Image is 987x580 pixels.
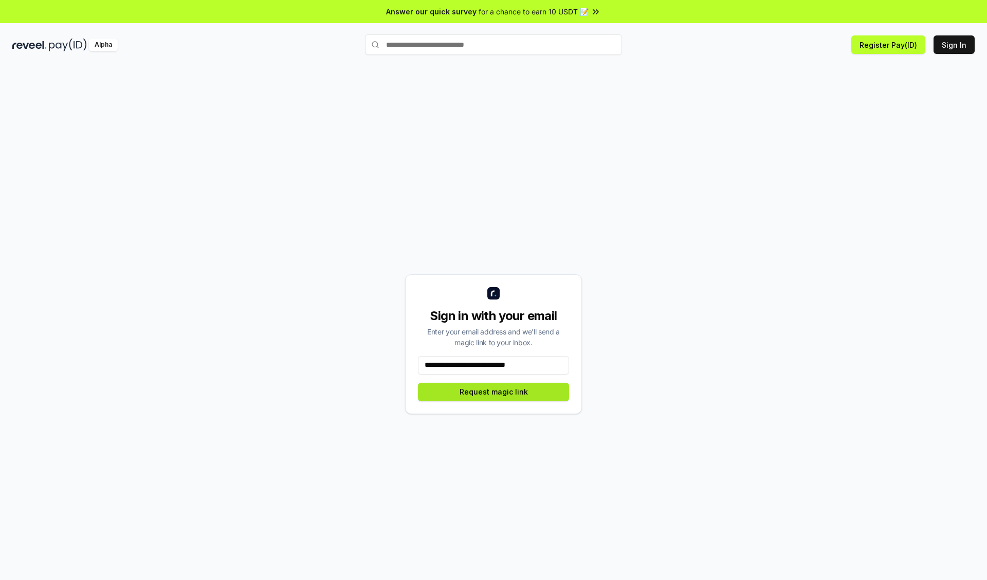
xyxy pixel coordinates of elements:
span: Answer our quick survey [386,6,477,17]
img: pay_id [49,39,87,51]
div: Sign in with your email [418,308,569,324]
img: logo_small [487,287,500,300]
button: Sign In [934,35,975,54]
span: for a chance to earn 10 USDT 📝 [479,6,589,17]
div: Enter your email address and we’ll send a magic link to your inbox. [418,326,569,348]
img: reveel_dark [12,39,47,51]
div: Alpha [89,39,118,51]
button: Request magic link [418,383,569,401]
button: Register Pay(ID) [851,35,925,54]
